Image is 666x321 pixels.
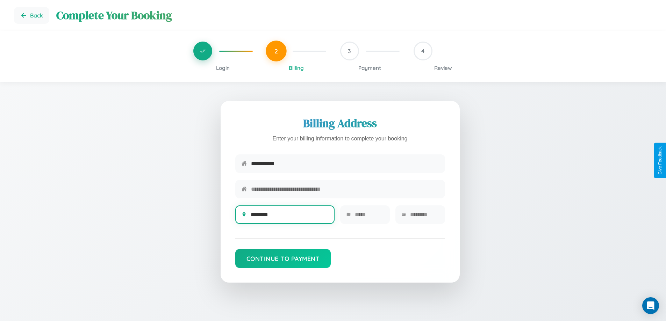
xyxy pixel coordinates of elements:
[216,65,230,71] span: Login
[274,47,278,55] span: 2
[235,134,445,144] p: Enter your billing information to complete your booking
[56,8,652,23] h1: Complete Your Booking
[658,146,663,175] div: Give Feedback
[235,249,331,268] button: Continue to Payment
[348,48,351,54] span: 3
[642,297,659,314] div: Open Intercom Messenger
[434,65,452,71] span: Review
[235,116,445,131] h2: Billing Address
[14,7,49,24] button: Go back
[421,48,424,54] span: 4
[358,65,381,71] span: Payment
[289,65,304,71] span: Billing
